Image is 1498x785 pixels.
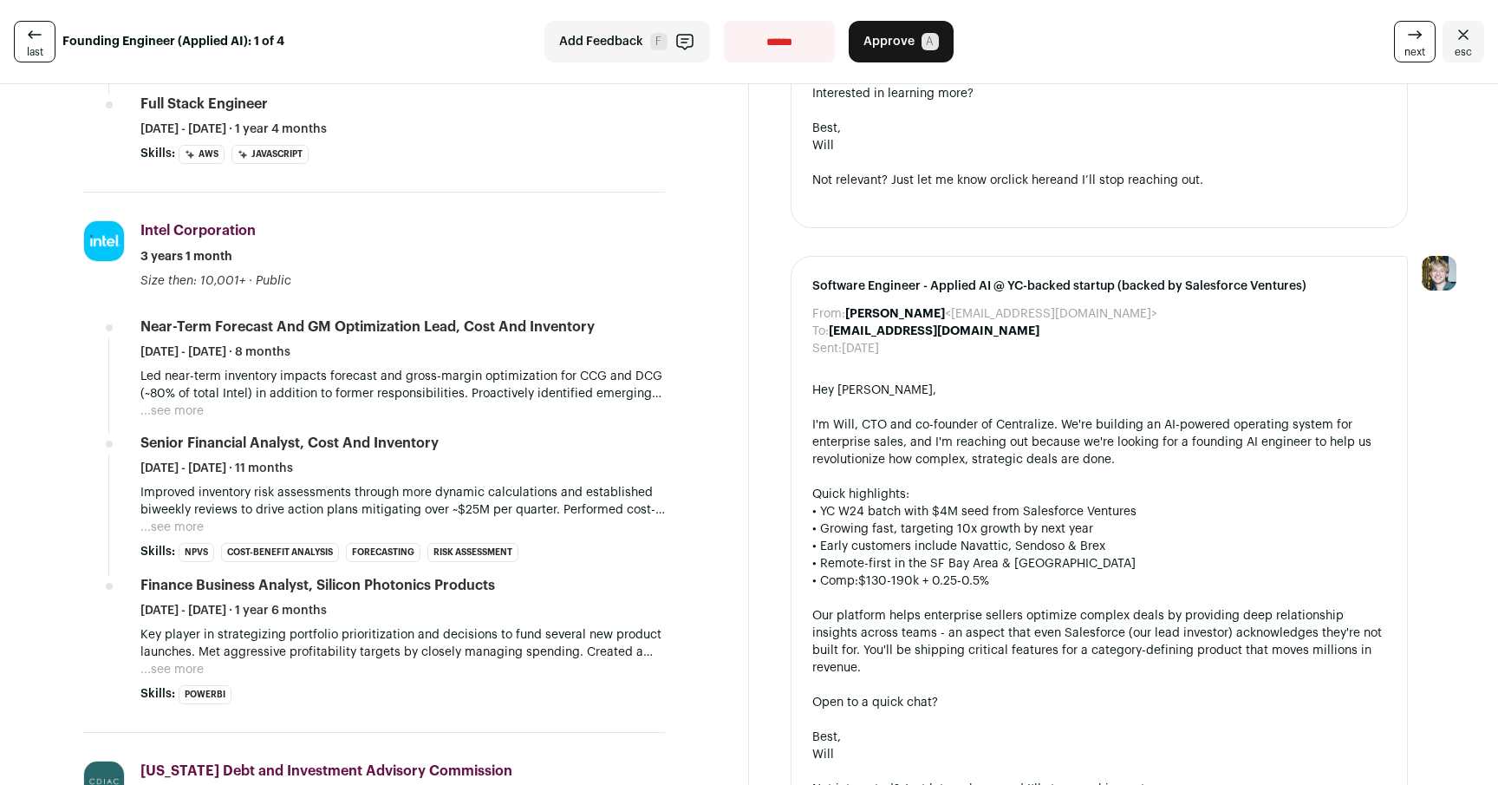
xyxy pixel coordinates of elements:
div: Will [812,746,1386,763]
div: Full Stack Engineer [140,95,268,114]
span: [US_STATE] Debt and Investment Advisory Commission [140,764,512,778]
a: Close [1443,21,1484,62]
div: Hey [PERSON_NAME], [812,382,1386,399]
a: next [1394,21,1436,62]
button: ...see more [140,519,204,536]
span: 3 years 1 month [140,248,232,265]
dd: [DATE] [842,340,879,357]
div: • Early customers include Navattic, Sendoso & Brex [812,538,1386,555]
li: cost-benefit analysis [221,543,339,562]
div: • YC W24 batch with $4M seed from Salesforce Ventures [812,503,1386,520]
button: ...see more [140,661,204,678]
span: [DATE] - [DATE] · 1 year 4 months [140,121,327,138]
div: Not relevant? Just let me know or and I’ll stop reaching out. [812,172,1386,189]
dt: From: [812,305,845,323]
button: Add Feedback F [544,21,710,62]
img: 9428a2850fa2be040e5838e8a77af989d17adc7f1b622af2aa10c4563330801f.jpg [84,221,124,261]
li: forecasting [346,543,420,562]
div: Our platform helps enterprise sellers optimize complex deals by providing deep relationship insig... [812,607,1386,677]
dt: Sent: [812,340,842,357]
li: AWS [179,145,225,164]
a: last [14,21,55,62]
div: Quick highlights: [812,486,1386,503]
dd: <[EMAIL_ADDRESS][DOMAIN_NAME]> [845,305,1157,323]
span: Public [256,275,291,287]
li: JavaScript [231,145,309,164]
span: Intel Corporation [140,224,256,238]
p: Key player in strategizing portfolio prioritization and decisions to fund several new product lau... [140,626,665,661]
div: Open to a quick chat? [812,694,1386,711]
span: Skills: [140,543,175,560]
li: PowerBI [179,685,231,704]
div: • Growing fast, targeting 10x growth by next year [812,520,1386,538]
div: Finance Business Analyst, Silicon Photonics Products [140,576,495,595]
div: Senior Financial Analyst, Cost and Inventory [140,434,439,453]
span: A [922,33,939,50]
div: Near-Term Forecast and GM Optimization Lead, Cost and Inventory [140,317,595,337]
span: • Remote-first in the SF Bay Area & [GEOGRAPHIC_DATA] [812,558,1136,570]
span: Skills: [140,145,175,162]
span: esc [1455,45,1472,59]
div: Interested in learning more? [812,85,1386,102]
button: Approve A [849,21,954,62]
p: Led near-term inventory impacts forecast and gross-margin optimization for CCG and DCG (~80% of t... [140,368,665,402]
div: Best, [812,729,1386,746]
strong: Founding Engineer (Applied AI): 1 of 4 [62,33,284,50]
span: next [1404,45,1425,59]
span: Add Feedback [559,33,643,50]
p: Improved inventory risk assessments through more dynamic calculations and established biweekly re... [140,484,665,519]
div: Will [812,137,1386,154]
span: • Comp: [812,575,858,587]
span: · [249,272,252,290]
span: last [27,45,43,59]
a: click here [1001,174,1057,186]
button: ...see more [140,402,204,420]
b: [PERSON_NAME] [845,308,945,320]
li: NPVs [179,543,214,562]
span: F [650,33,668,50]
span: Software Engineer - Applied AI @ YC-backed startup (backed by Salesforce Ventures) [812,278,1386,295]
span: Size then: 10,001+ [140,275,245,287]
img: 6494470-medium_jpg [1422,256,1456,291]
span: [DATE] - [DATE] · 1 year 6 months [140,602,327,619]
span: Approve [863,33,915,50]
dt: To: [812,323,829,340]
div: Best, [812,120,1386,137]
span: Skills: [140,685,175,703]
li: risk assessment [427,543,518,562]
div: $130-190k + 0.25-0.5% [812,572,1386,590]
span: [DATE] - [DATE] · 11 months [140,460,293,477]
div: I'm Will, CTO and co-founder of Centralize. We're building an AI-powered operating system for ent... [812,416,1386,468]
span: [DATE] - [DATE] · 8 months [140,343,290,361]
b: [EMAIL_ADDRESS][DOMAIN_NAME] [829,325,1039,337]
